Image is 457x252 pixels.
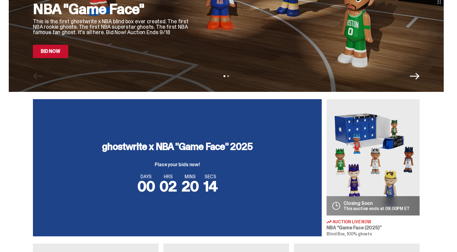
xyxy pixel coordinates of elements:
[33,19,190,35] p: This is the first ghostwrite x NBA blind box ever created. The first NBA rookie ghosts. The first...
[327,231,346,237] span: Blind Box,
[137,177,155,196] span: 00
[333,220,371,224] span: Auction Live Now
[137,174,155,179] span: DAYS
[182,174,199,179] span: MINS
[159,177,177,196] span: 02
[102,142,253,151] h3: ghostwrite x NBA "Game Face" 2025
[410,71,420,81] button: Next
[346,231,372,237] span: 100% ghosts
[343,206,410,211] p: This auction ends at 09:00PM ET
[327,99,420,215] img: Game Face (2025)
[204,177,217,196] span: 14
[204,174,217,179] span: SECS
[159,174,177,179] span: HRS
[327,225,420,230] h3: NBA “Game Face (2025)”
[182,177,199,196] span: 20
[327,99,420,236] a: Game Face (2025) Closing Soon This auction ends at 09:00PM ET Auction Live Now
[343,201,410,206] p: Closing Soon
[227,75,229,77] button: View slide 2
[224,75,225,77] button: View slide 1
[102,162,253,167] p: Place your bids now!
[33,45,68,58] a: Bid Now
[33,2,190,16] h2: NBA "Game Face"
